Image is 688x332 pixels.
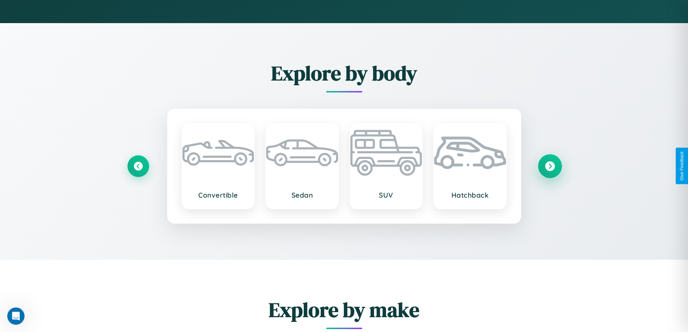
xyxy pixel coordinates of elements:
[441,191,499,199] h3: Hatchback
[273,191,331,199] h3: Sedan
[127,296,561,324] h2: Explore by make
[679,151,684,181] div: Give Feedback
[7,307,25,325] iframe: Intercom live chat
[127,59,561,87] h2: Explore by body
[190,191,247,199] h3: Convertible
[358,191,415,199] h3: SUV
